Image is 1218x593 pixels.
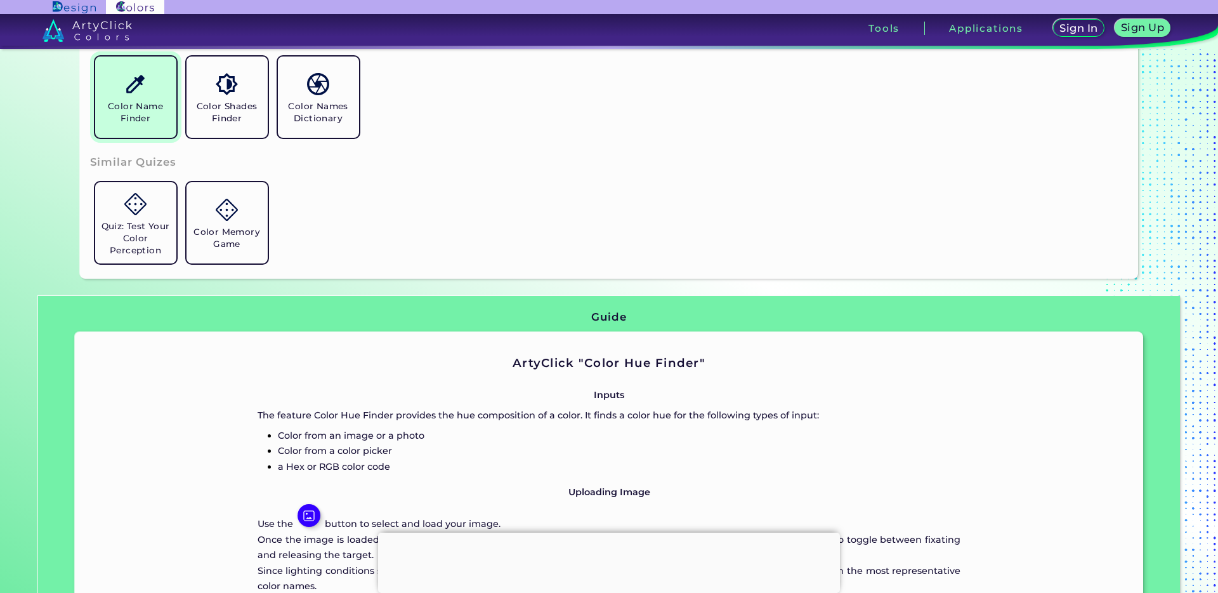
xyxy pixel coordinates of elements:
[1123,23,1162,32] h5: Sign Up
[1055,20,1102,36] a: Sign In
[258,408,961,423] p: The feature Color Hue Finder provides the hue composition of a color. It finds a color hue for th...
[181,51,273,143] a: Color Shades Finder
[216,199,238,221] img: icon_game.svg
[258,387,961,403] p: Inputs
[90,177,181,269] a: Quiz: Test Your Color Perception
[124,73,147,95] img: icon_color_name_finder.svg
[307,73,329,95] img: icon_color_names_dictionary.svg
[100,220,171,257] h5: Quiz: Test Your Color Perception
[1117,20,1167,36] a: Sign Up
[192,100,263,124] h5: Color Shades Finder
[216,73,238,95] img: icon_color_shades.svg
[181,177,273,269] a: Color Memory Game
[868,23,900,33] h3: Tools
[100,100,171,124] h5: Color Name Finder
[258,504,961,531] p: Use the button to select and load your image.
[258,532,961,563] p: Once the image is loaded, clicking on the image areas will initiate the color name identification...
[283,100,354,124] h5: Color Names Dictionary
[949,23,1023,33] h3: Applications
[124,193,147,215] img: icon_game.svg
[278,459,961,474] p: a Hex or RGB color code
[90,51,181,143] a: Color Name Finder
[273,51,364,143] a: Color Names Dictionary
[298,504,320,527] img: icon_image_white.svg
[278,443,961,458] p: Color from a color picker
[258,355,961,371] h2: ArtyClick "Color Hue Finder"
[591,310,626,325] h3: Guide
[90,155,176,170] h3: Similar Quizes
[258,484,961,500] p: Uploading Image
[278,428,961,443] p: Color from an image or a photo
[378,533,840,590] iframe: Advertisement
[43,19,132,42] img: logo_artyclick_colors_white.svg
[192,226,263,250] h5: Color Memory Game
[1061,23,1096,33] h5: Sign In
[53,1,95,13] img: ArtyClick Design logo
